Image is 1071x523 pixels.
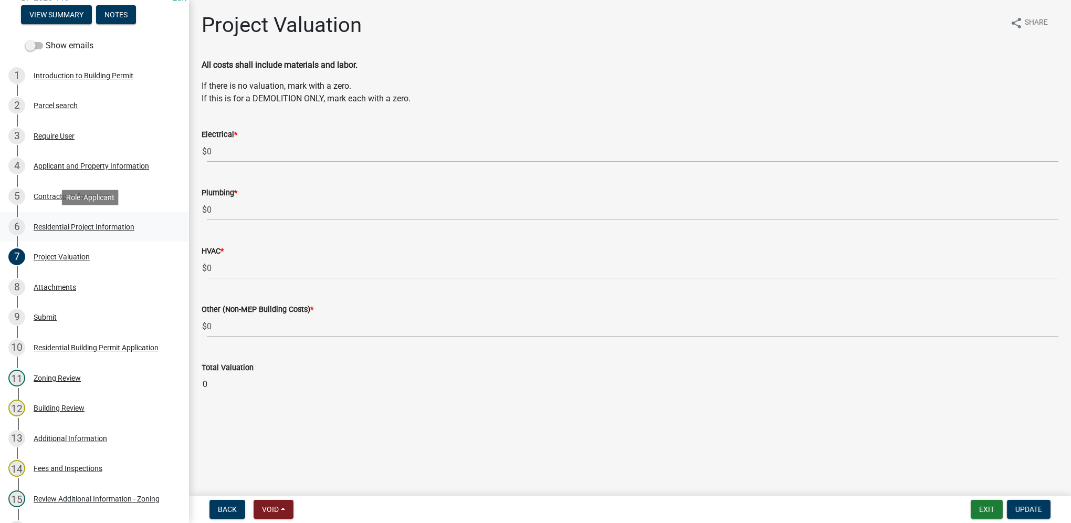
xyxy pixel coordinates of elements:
[202,60,358,70] strong: All costs shall include materials and labor.
[8,460,25,477] div: 14
[1015,505,1042,514] span: Update
[971,500,1003,519] button: Exit
[1010,17,1023,29] i: share
[8,279,25,296] div: 8
[34,313,57,321] div: Submit
[202,131,237,139] label: Electrical
[1007,500,1051,519] button: Update
[1002,13,1056,33] button: shareShare
[202,141,207,162] span: $
[96,5,136,24] button: Notes
[34,72,133,79] div: Introduction to Building Permit
[62,190,119,205] div: Role: Applicant
[8,97,25,114] div: 2
[34,162,149,170] div: Applicant and Property Information
[218,505,237,514] span: Back
[8,128,25,144] div: 3
[8,370,25,386] div: 11
[202,248,224,255] label: HVAC
[8,430,25,447] div: 13
[8,309,25,326] div: 9
[202,257,207,279] span: $
[34,374,81,382] div: Zoning Review
[34,102,78,109] div: Parcel search
[34,495,160,503] div: Review Additional Information - Zoning
[34,435,107,442] div: Additional Information
[8,490,25,507] div: 15
[21,11,92,19] wm-modal-confirm: Summary
[8,218,25,235] div: 6
[34,284,76,291] div: Attachments
[202,316,207,337] span: $
[34,344,159,351] div: Residential Building Permit Application
[34,132,75,140] div: Require User
[262,505,279,514] span: Void
[8,67,25,84] div: 1
[8,248,25,265] div: 7
[8,188,25,205] div: 5
[202,80,1058,105] p: If there is no valuation, mark with a zero. If this is for a DEMOLITION ONLY, mark each with a zero.
[8,400,25,416] div: 12
[202,190,237,197] label: Plumbing
[34,404,85,412] div: Building Review
[202,199,207,221] span: $
[96,11,136,19] wm-modal-confirm: Notes
[34,253,90,260] div: Project Valuation
[202,13,362,38] h1: Project Valuation
[254,500,293,519] button: Void
[34,223,134,231] div: Residential Project Information
[202,364,254,372] label: Total Valuation
[8,339,25,356] div: 10
[8,158,25,174] div: 4
[21,5,92,24] button: View Summary
[209,500,245,519] button: Back
[25,39,93,52] label: Show emails
[1025,17,1048,29] span: Share
[34,465,102,472] div: Fees and Inspections
[34,193,110,200] div: Contractor Information
[202,306,313,313] label: Other (Non-MEP Building Costs)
